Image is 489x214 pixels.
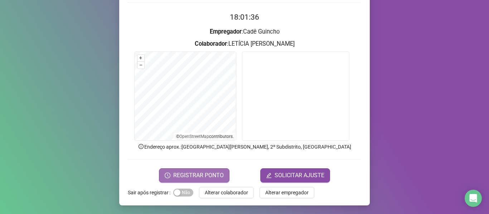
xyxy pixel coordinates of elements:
[128,39,361,49] h3: : LETÍCIA [PERSON_NAME]
[137,55,144,61] button: +
[173,171,224,180] span: REGISTRAR PONTO
[159,168,229,183] button: REGISTRAR PONTO
[138,143,144,150] span: info-circle
[210,28,242,35] strong: Empregador
[260,168,330,183] button: editSOLICITAR AJUSTE
[128,187,173,198] label: Sair após registrar
[128,27,361,36] h3: : Cadê Guincho
[205,189,248,196] span: Alterar colaborador
[137,62,144,69] button: –
[265,189,309,196] span: Alterar empregador
[230,13,259,21] time: 18:01:36
[266,173,272,178] span: edit
[176,134,234,139] li: © contributors.
[465,190,482,207] div: Open Intercom Messenger
[275,171,324,180] span: SOLICITAR AJUSTE
[165,173,170,178] span: clock-circle
[199,187,254,198] button: Alterar colaborador
[260,187,314,198] button: Alterar empregador
[195,40,227,47] strong: Colaborador
[179,134,209,139] a: OpenStreetMap
[128,143,361,151] p: Endereço aprox. : [GEOGRAPHIC_DATA][PERSON_NAME], 2º Subdistrito, [GEOGRAPHIC_DATA]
